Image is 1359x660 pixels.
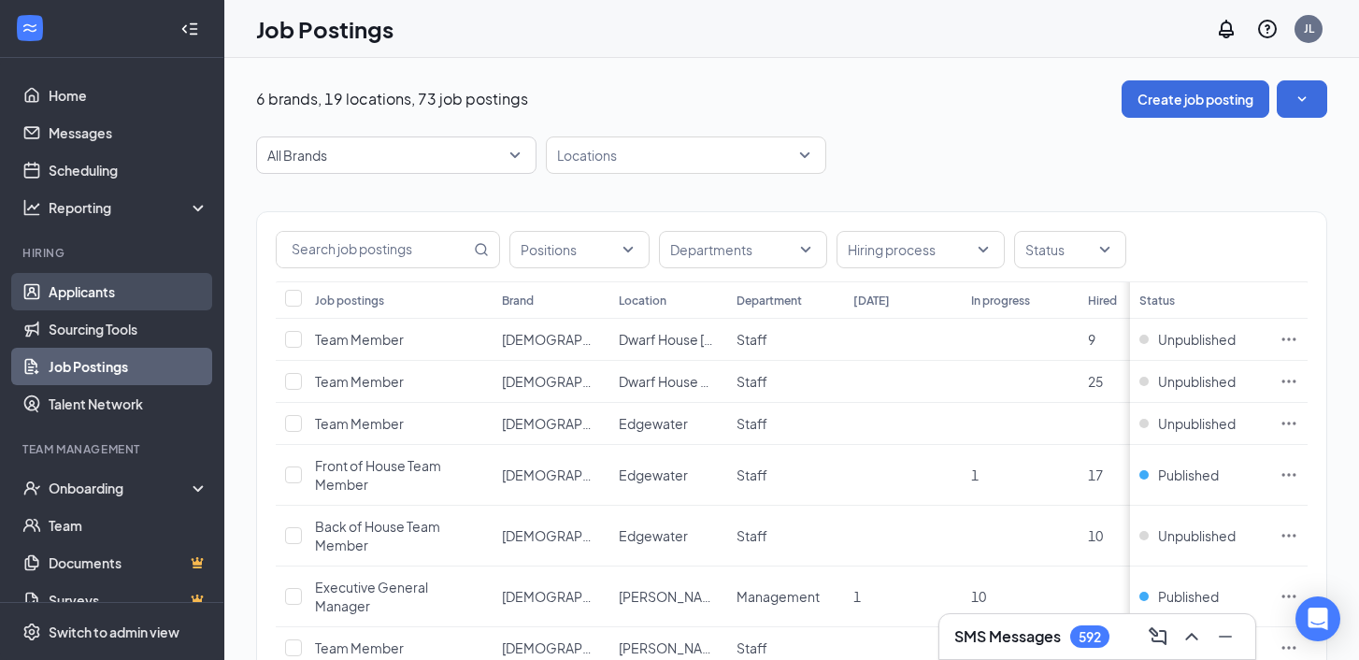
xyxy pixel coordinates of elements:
span: [DEMOGRAPHIC_DATA]-fil-A [502,527,679,544]
span: Published [1158,587,1219,606]
div: Department [737,293,802,308]
span: Unpublished [1158,526,1236,545]
span: [PERSON_NAME] Group, LLC [619,639,796,656]
span: Edgewater [619,466,688,483]
a: Messages [49,114,208,151]
button: ComposeMessage [1143,622,1173,652]
a: Job Postings [49,348,208,385]
span: Unpublished [1158,414,1236,433]
td: Chick-fil-A [493,445,609,506]
span: Staff [737,639,767,656]
span: [DEMOGRAPHIC_DATA]-fil-A [502,331,679,348]
div: JL [1304,21,1314,36]
h3: SMS Messages [954,626,1061,647]
svg: SmallChevronDown [1293,90,1311,108]
span: [DEMOGRAPHIC_DATA]-fil-A [502,639,679,656]
span: Team Member [315,331,404,348]
span: 10 [971,588,986,605]
span: Back of House Team Member [315,518,440,553]
button: ChevronUp [1177,622,1207,652]
div: Onboarding [49,479,193,497]
span: [DEMOGRAPHIC_DATA]-fil-A [502,588,679,605]
td: Management [727,567,844,627]
span: 1 [971,466,979,483]
input: Search job postings [277,232,470,267]
svg: Minimize [1214,625,1237,648]
span: Dwarf House Shipping Container Drive-Thru [619,373,884,390]
span: Team Member [315,639,404,656]
th: [DATE] [844,281,961,319]
td: Chick-fil-A [493,403,609,445]
span: Edgewater [619,415,688,432]
td: Staff [727,506,844,567]
th: Status [1130,281,1270,319]
p: 6 brands, 19 locations, 73 job postings [256,89,528,109]
svg: WorkstreamLogo [21,19,39,37]
span: Published [1158,466,1219,484]
svg: Analysis [22,198,41,217]
a: Home [49,77,208,114]
td: Staff [727,361,844,403]
td: Chick-fil-A [493,319,609,361]
span: [DEMOGRAPHIC_DATA]-fil-A [502,415,679,432]
a: SurveysCrown [49,581,208,619]
span: Edgewater [619,527,688,544]
svg: Ellipses [1280,526,1298,545]
span: Staff [737,373,767,390]
td: Staff [727,403,844,445]
p: All Brands [267,146,327,165]
div: Location [619,293,666,308]
span: Team Member [315,373,404,390]
svg: Collapse [180,20,199,38]
svg: Ellipses [1280,414,1298,433]
span: Staff [737,331,767,348]
span: Staff [737,527,767,544]
span: 1 [853,588,861,605]
span: [DEMOGRAPHIC_DATA]-fil-A [502,373,679,390]
div: Hiring [22,245,205,261]
td: Chick-fil-A [493,567,609,627]
th: In progress [962,281,1079,319]
div: Reporting [49,198,209,217]
svg: Notifications [1215,18,1237,40]
div: Open Intercom Messenger [1295,596,1340,641]
td: Edgewater [609,506,726,567]
svg: MagnifyingGlass [474,242,489,257]
td: Staff [727,319,844,361]
td: Staff [727,445,844,506]
svg: ComposeMessage [1147,625,1169,648]
span: 9 [1088,331,1095,348]
td: Truett's Group, LLC [609,567,726,627]
svg: Ellipses [1280,638,1298,657]
td: Dwarf House Chick-fil-A Classics Mt. Berry Square [609,319,726,361]
div: Switch to admin view [49,623,179,641]
div: Brand [502,293,534,308]
button: Create job posting [1122,80,1269,118]
a: Team [49,507,208,544]
td: Edgewater [609,403,726,445]
span: Unpublished [1158,372,1236,391]
div: 592 [1079,629,1101,645]
td: Chick-fil-A [493,361,609,403]
span: Front of House Team Member [315,457,441,493]
span: [PERSON_NAME] Group, LLC [619,588,796,605]
span: Management [737,588,820,605]
span: Executive General Manager [315,579,428,614]
svg: Ellipses [1280,372,1298,391]
span: 17 [1088,466,1103,483]
span: Staff [737,415,767,432]
th: Hired [1079,281,1195,319]
svg: Ellipses [1280,587,1298,606]
div: Team Management [22,441,205,457]
h1: Job Postings [256,13,393,45]
svg: ChevronUp [1180,625,1203,648]
span: Dwarf House [DEMOGRAPHIC_DATA]-fil-A Classics Mt. [PERSON_NAME][GEOGRAPHIC_DATA] [619,331,1196,348]
span: [DEMOGRAPHIC_DATA]-fil-A [502,466,679,483]
button: Minimize [1210,622,1240,652]
span: Team Member [315,415,404,432]
a: Sourcing Tools [49,310,208,348]
span: 25 [1088,373,1103,390]
td: Edgewater [609,445,726,506]
a: Applicants [49,273,208,310]
td: Chick-fil-A [493,506,609,567]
